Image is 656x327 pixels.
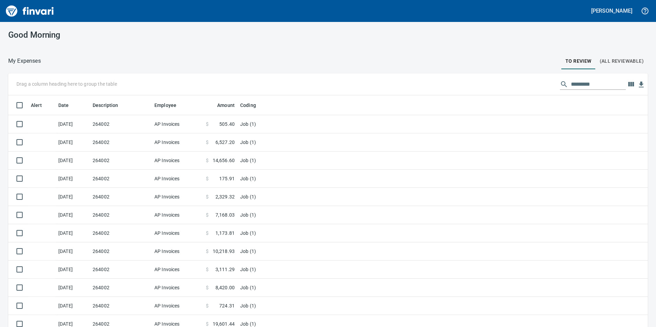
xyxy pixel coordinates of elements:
span: $ [206,284,209,291]
td: 264002 [90,115,152,133]
span: 724.31 [219,302,235,309]
td: [DATE] [56,206,90,224]
td: Job (1) [237,261,409,279]
span: 10,218.93 [213,248,235,255]
span: $ [206,266,209,273]
span: $ [206,302,209,309]
td: AP Invoices [152,188,203,206]
span: Amount [217,101,235,109]
td: 264002 [90,152,152,170]
td: AP Invoices [152,152,203,170]
td: AP Invoices [152,115,203,133]
span: 8,420.00 [215,284,235,291]
span: 175.91 [219,175,235,182]
td: 264002 [90,170,152,188]
span: $ [206,121,209,128]
button: Download table [636,80,646,90]
td: 264002 [90,206,152,224]
td: [DATE] [56,170,90,188]
span: To Review [565,57,591,65]
span: Description [93,101,118,109]
td: Job (1) [237,297,409,315]
td: [DATE] [56,261,90,279]
td: AP Invoices [152,297,203,315]
td: AP Invoices [152,242,203,261]
h5: [PERSON_NAME] [591,7,632,14]
span: Employee [154,101,185,109]
td: 264002 [90,242,152,261]
td: AP Invoices [152,224,203,242]
td: Job (1) [237,242,409,261]
span: $ [206,175,209,182]
td: AP Invoices [152,170,203,188]
td: Job (1) [237,170,409,188]
td: Job (1) [237,115,409,133]
button: [PERSON_NAME] [589,5,634,16]
nav: breadcrumb [8,57,41,65]
span: $ [206,248,209,255]
td: [DATE] [56,133,90,152]
img: Finvari [4,3,56,19]
td: Job (1) [237,224,409,242]
td: 264002 [90,133,152,152]
td: Job (1) [237,188,409,206]
td: 264002 [90,261,152,279]
td: AP Invoices [152,206,203,224]
span: $ [206,157,209,164]
td: [DATE] [56,224,90,242]
span: Amount [208,101,235,109]
td: 264002 [90,188,152,206]
span: Alert [31,101,42,109]
p: Drag a column heading here to group the table [16,81,117,87]
td: 264002 [90,279,152,297]
td: [DATE] [56,297,90,315]
h3: Good Morning [8,30,210,40]
td: AP Invoices [152,261,203,279]
span: Alert [31,101,51,109]
span: Date [58,101,78,109]
span: $ [206,193,209,200]
td: Job (1) [237,206,409,224]
span: 3,111.29 [215,266,235,273]
td: AP Invoices [152,133,203,152]
td: 264002 [90,297,152,315]
span: Description [93,101,127,109]
td: 264002 [90,224,152,242]
td: [DATE] [56,115,90,133]
span: 14,656.60 [213,157,235,164]
p: My Expenses [8,57,41,65]
span: 1,173.81 [215,230,235,237]
span: $ [206,211,209,218]
span: 505.40 [219,121,235,128]
td: Job (1) [237,279,409,297]
span: Coding [240,101,256,109]
td: [DATE] [56,152,90,170]
span: $ [206,139,209,146]
button: Choose columns to display [626,79,636,89]
td: AP Invoices [152,279,203,297]
span: Coding [240,101,265,109]
span: 6,527.20 [215,139,235,146]
span: (All Reviewable) [600,57,644,65]
td: Job (1) [237,152,409,170]
td: Job (1) [237,133,409,152]
span: Date [58,101,69,109]
span: Employee [154,101,176,109]
td: [DATE] [56,188,90,206]
td: [DATE] [56,279,90,297]
span: 2,329.32 [215,193,235,200]
span: $ [206,230,209,237]
td: [DATE] [56,242,90,261]
span: 7,168.03 [215,211,235,218]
